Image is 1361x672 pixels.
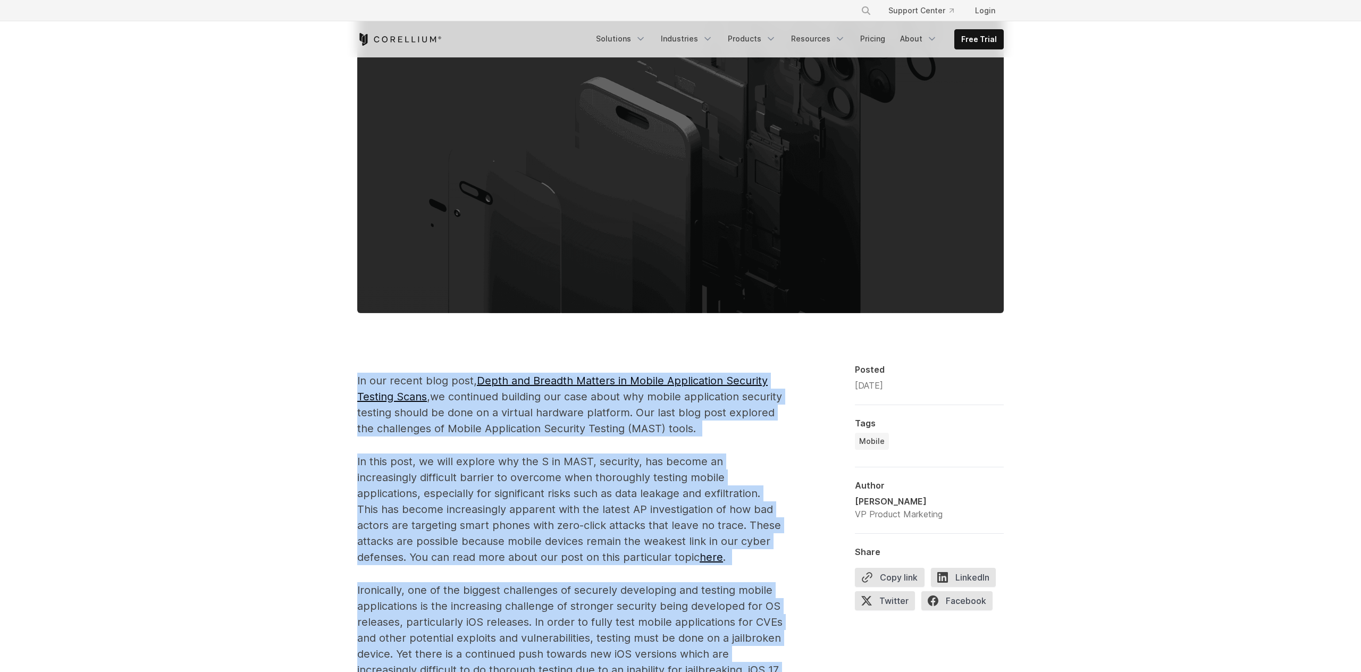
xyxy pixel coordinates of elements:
a: Resources [785,29,852,48]
span: Facebook [921,591,993,610]
a: Industries [654,29,719,48]
a: Depth and Breadth Matters in Mobile Application Security Testing Scans [357,374,768,403]
span: [DATE] [855,380,883,391]
a: Twitter [855,591,921,615]
span: In this post, we will explore why the S in MAST, security, has become an increasingly difficult b... [357,455,781,564]
div: Posted [855,364,1004,375]
a: About [894,29,944,48]
span: Twitter [855,591,915,610]
div: Navigation Menu [848,1,1004,20]
div: Author [855,480,1004,491]
a: Login [967,1,1004,20]
button: Search [856,1,876,20]
a: Products [721,29,783,48]
div: Tags [855,418,1004,429]
a: Support Center [880,1,962,20]
div: [PERSON_NAME] [855,495,943,508]
a: Mobile [855,433,889,450]
a: Solutions [590,29,652,48]
span: In our recent blog post, ,we continued building our case about why mobile application security te... [357,374,782,435]
div: VP Product Marketing [855,508,943,520]
a: Facebook [921,591,999,615]
div: Share [855,547,1004,557]
span: LinkedIn [931,568,996,587]
a: Corellium Home [357,33,442,46]
a: Free Trial [955,30,1003,49]
span: Mobile [859,436,885,447]
button: Copy link [855,568,925,587]
div: Navigation Menu [590,29,1004,49]
a: here [700,551,723,564]
a: Pricing [854,29,892,48]
a: LinkedIn [931,568,1002,591]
